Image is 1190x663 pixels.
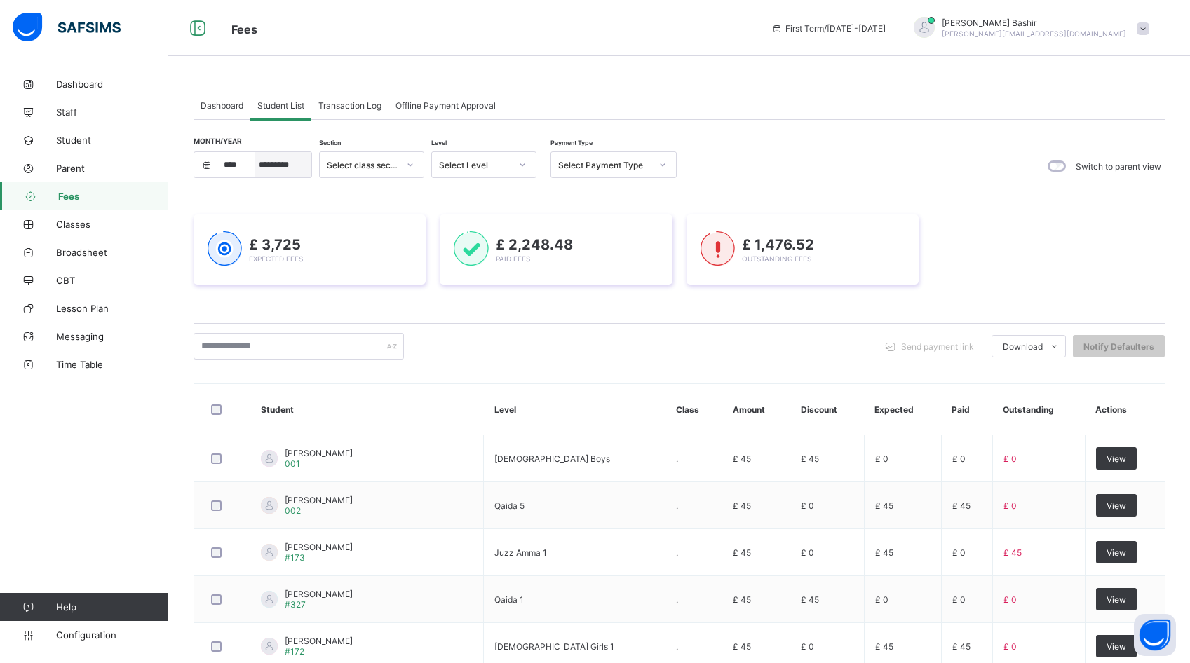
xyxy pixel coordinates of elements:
[952,500,971,511] span: £ 45
[285,552,305,563] span: #173
[494,453,610,464] span: [DEMOGRAPHIC_DATA] Boys
[494,500,525,511] span: Qaida 5
[676,547,678,558] span: .
[676,500,678,511] span: .
[249,254,303,263] span: Expected Fees
[484,384,665,435] th: Level
[742,254,811,263] span: Outstanding Fees
[494,547,547,558] span: Juzz Amma 1
[1003,453,1017,464] span: £ 0
[285,599,306,610] span: #327
[285,458,300,469] span: 001
[285,542,353,552] span: [PERSON_NAME]
[801,641,814,652] span: £ 0
[56,629,168,641] span: Configuration
[1107,594,1126,605] span: View
[801,594,819,605] span: £ 45
[494,594,524,605] span: Qaida 1
[1003,341,1043,352] span: Download
[1134,614,1176,656] button: Open asap
[701,231,735,266] img: outstanding-1.146d663e52f09953f639664a84e30106.svg
[733,453,751,464] span: £ 45
[395,100,496,111] span: Offline Payment Approval
[733,594,751,605] span: £ 45
[952,547,966,558] span: £ 0
[875,547,893,558] span: £ 45
[285,589,353,599] span: [PERSON_NAME]
[1107,453,1126,464] span: View
[875,500,893,511] span: £ 45
[208,231,242,266] img: expected-1.03dd87d44185fb6c27cc9b2570c10499.svg
[771,23,886,34] span: session/term information
[742,236,814,253] span: £ 1,476.52
[952,594,966,605] span: £ 0
[285,448,353,458] span: [PERSON_NAME]
[285,636,353,646] span: [PERSON_NAME]
[1003,641,1017,652] span: £ 0
[231,22,257,36] span: Fees
[249,236,301,253] span: £ 3,725
[56,107,168,118] span: Staff
[194,137,242,145] span: Month/Year
[558,160,651,170] div: Select Payment Type
[257,100,304,111] span: Student List
[900,17,1156,40] div: HamidBashir
[1107,641,1126,652] span: View
[496,236,573,253] span: £ 2,248.48
[454,231,488,266] img: paid-1.3eb1404cbcb1d3b736510a26bbfa3ccb.svg
[439,160,511,170] div: Select Level
[327,160,398,170] div: Select class section
[952,453,966,464] span: £ 0
[676,453,678,464] span: .
[56,78,168,90] span: Dashboard
[875,641,893,652] span: £ 45
[1003,500,1017,511] span: £ 0
[733,500,751,511] span: £ 45
[56,275,168,286] span: CBT
[1003,594,1017,605] span: £ 0
[494,641,614,652] span: [DEMOGRAPHIC_DATA] Girls 1
[56,247,168,258] span: Broadsheet
[733,641,751,652] span: £ 45
[13,13,121,42] img: safsims
[1085,384,1165,435] th: Actions
[801,547,814,558] span: £ 0
[318,100,381,111] span: Transaction Log
[992,384,1085,435] th: Outstanding
[952,641,971,652] span: £ 45
[250,384,484,435] th: Student
[665,384,722,435] th: Class
[790,384,864,435] th: Discount
[56,163,168,174] span: Parent
[942,29,1126,38] span: [PERSON_NAME][EMAIL_ADDRESS][DOMAIN_NAME]
[801,453,819,464] span: £ 45
[901,341,974,352] span: Send payment link
[1107,547,1126,558] span: View
[733,547,751,558] span: £ 45
[1076,161,1161,172] label: Switch to parent view
[285,495,353,505] span: [PERSON_NAME]
[201,100,243,111] span: Dashboard
[56,359,168,370] span: Time Table
[875,594,888,605] span: £ 0
[875,453,888,464] span: £ 0
[496,254,530,263] span: Paid Fees
[319,139,341,146] span: Section
[550,139,593,146] span: Payment Type
[942,18,1126,28] span: [PERSON_NAME] Bashir
[676,594,678,605] span: .
[1083,341,1154,352] span: Notify Defaulters
[1003,547,1022,558] span: £ 45
[56,303,168,314] span: Lesson Plan
[56,135,168,146] span: Student
[56,219,168,230] span: Classes
[801,500,814,511] span: £ 0
[941,384,992,435] th: Paid
[58,191,168,202] span: Fees
[676,641,678,652] span: .
[864,384,941,435] th: Expected
[285,646,304,657] span: #172
[56,331,168,342] span: Messaging
[1107,500,1126,511] span: View
[285,505,301,516] span: 002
